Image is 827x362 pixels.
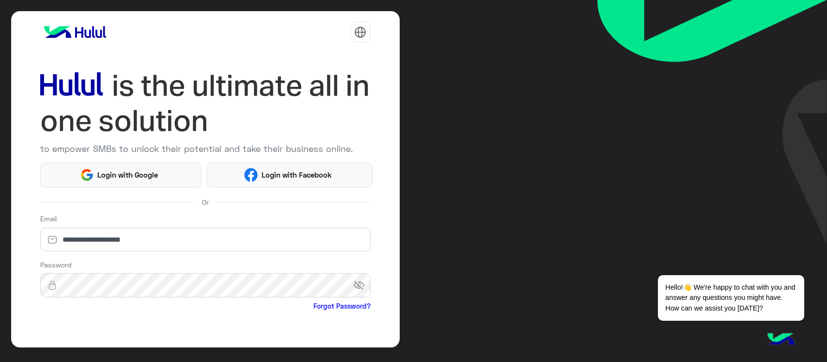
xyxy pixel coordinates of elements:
[258,169,335,181] span: Login with Facebook
[313,301,371,311] a: Forgot Password?
[40,260,72,270] label: Password
[207,163,372,188] button: Login with Facebook
[244,168,258,182] img: Facebook
[94,169,162,181] span: Login with Google
[40,68,371,139] img: hululLoginTitle_EN.svg
[764,323,798,357] img: hulul-logo.png
[80,168,94,182] img: Google
[354,26,366,38] img: tab
[40,142,371,155] p: to empower SMBs to unlock their potential and take their business online.
[658,275,804,321] span: Hello!👋 We're happy to chat with you and answer any questions you might have. How can we assist y...
[40,313,187,351] iframe: reCAPTCHA
[202,197,209,207] span: Or
[353,277,371,294] span: visibility_off
[40,280,64,290] img: lock
[40,163,202,188] button: Login with Google
[40,22,110,42] img: logo
[40,235,64,245] img: email
[40,214,57,224] label: Email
